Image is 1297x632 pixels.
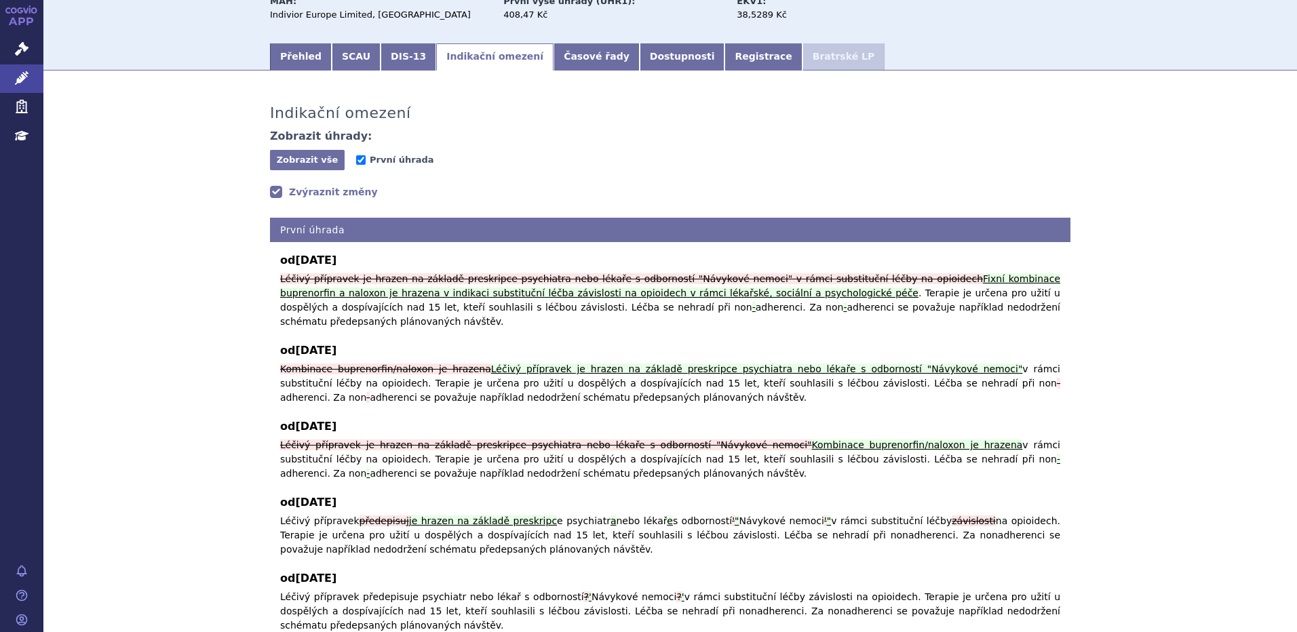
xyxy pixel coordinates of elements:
ins: " [827,515,831,526]
a: Časové řady [554,43,640,71]
h4: První úhrada [270,218,1070,243]
span: Návykové nemoci [592,591,676,602]
a: DIS-13 [381,43,436,71]
input: První úhrada [356,155,366,165]
a: Indikační omezení [436,43,554,71]
span: Zobrazit vše [277,155,338,165]
ins: - [843,302,847,313]
a: Registrace [724,43,802,71]
span: nebo lékař [617,515,667,526]
ins: e [667,515,673,526]
span: Léčivý přípravek [280,515,360,526]
div: 38,5289 Kč [737,9,889,21]
b: od [280,342,1060,359]
span: e psychiatr [557,515,611,526]
a: Zvýraznit změny [270,185,378,199]
ins: je hrazen na základě preskripc [409,515,557,526]
ins: - [366,468,370,479]
span: adherenci. Za non [280,468,366,479]
span: v rámci substituční léčby závislosti na opioidech. Terapie je určena pro užití u dospělých a dosp... [280,591,1060,631]
b: od [280,252,1060,269]
b: od [280,494,1060,511]
span: adherenci se považuje například nedodržení schématu předepsaných plánovaných návštěv. [370,392,807,403]
span: v rámci substituční léčby [831,515,952,526]
del: ? [584,591,589,602]
div: Indivior Europe Limited, [GEOGRAPHIC_DATA] [270,9,490,21]
span: [DATE] [295,344,336,357]
div: 408,47 Kč [503,9,724,21]
a: SCAU [332,43,381,71]
span: adherenci. Za non [280,392,366,403]
a: Dostupnosti [640,43,725,71]
span: Léčivý přípravek předepisuje psychiatr nebo lékař s odborností [280,591,584,602]
h4: Zobrazit úhrady: [270,130,372,143]
ins: " [735,515,739,526]
span: na opioidech. Terapie je určena pro užití u dospělých a dospívajících nad 15 let, kteří souhlasil... [280,515,1060,555]
button: Zobrazit vše [270,150,345,170]
del: Kombinace buprenorfin/naloxon je hrazena [280,363,491,374]
del: Léčivý přípravek je hrazen na základě preskripce psychiatra nebo lékaře s odborností "Návykové ne... [280,439,812,450]
del: předepisuj [360,515,409,526]
ins: Léčivý přípravek je hrazen na základě preskripce psychiatra nebo lékaře s odborností "Návykové ne... [491,363,1023,374]
del: - [1057,378,1060,389]
b: od [280,418,1060,435]
span: s odborností [673,515,732,526]
a: Přehled [270,43,332,71]
del: ' [824,515,827,526]
ins: a [611,515,617,526]
span: [DATE] [295,572,336,585]
ins: ' [682,591,684,602]
ins: Kombinace buprenorfin/naloxon je hrazena [812,439,1023,450]
h3: Indikační omezení [270,104,411,122]
span: Návykové nemoci [739,515,824,526]
ins: - [1057,454,1060,465]
del: ? [676,591,681,602]
span: [DATE] [295,496,336,509]
span: [DATE] [295,420,336,433]
span: [DATE] [295,254,336,266]
ins: ' [589,591,592,602]
span: adherenci. Za non [756,302,844,313]
del: Léčivý přípravek je hrazen na základě preskripce psychiatra nebo lékaře s odborností "Návykové ne... [280,273,983,284]
span: adherenci se považuje například nedodržení schématu předepsaných plánovaných návštěv. [370,468,807,479]
del: - [366,392,370,403]
span: První úhrada [370,155,433,165]
del: ' [732,515,735,526]
ins: - [752,302,756,313]
del: závislosti [952,515,996,526]
b: od [280,570,1060,587]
